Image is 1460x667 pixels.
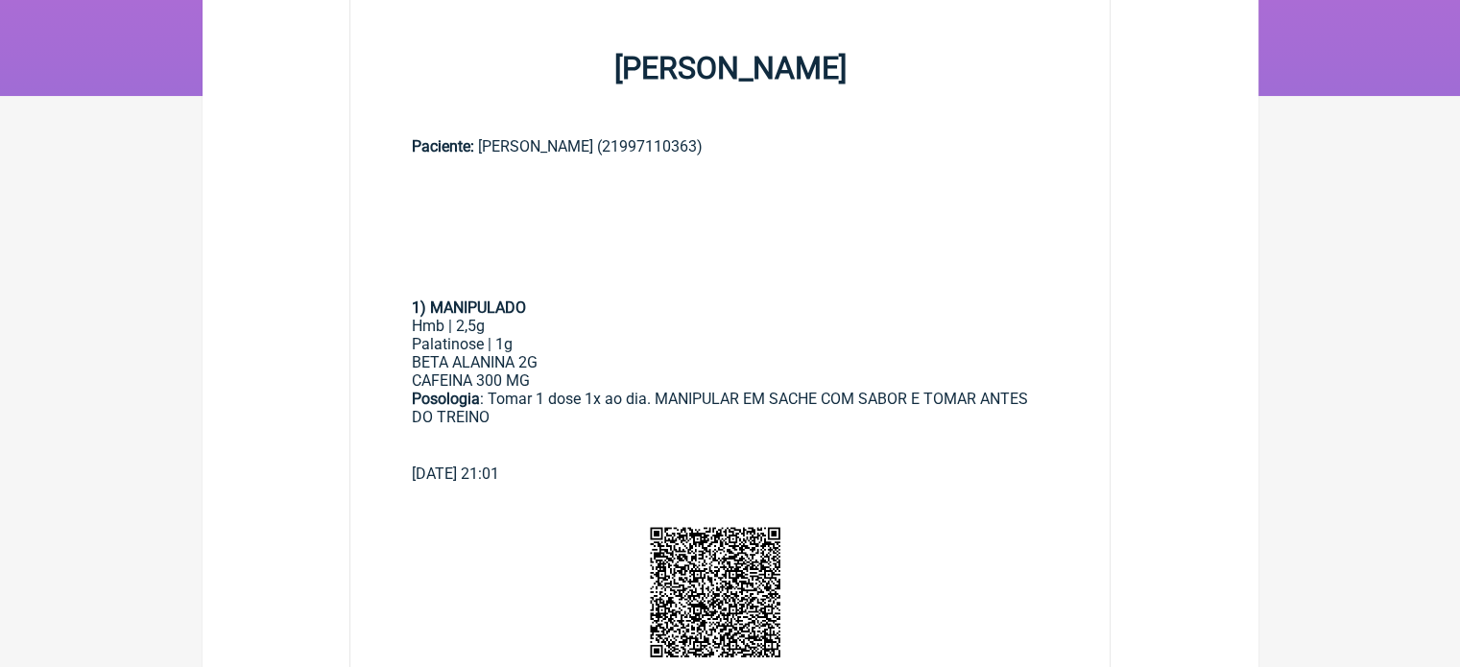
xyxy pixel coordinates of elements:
[412,137,474,155] span: Paciente:
[412,298,526,317] strong: 1) MANIPULADO
[412,390,480,408] strong: Posologia
[412,317,1049,335] div: Hmb | 2,5g
[412,137,1049,155] div: [PERSON_NAME] (21997110363)
[350,50,1111,86] h1: [PERSON_NAME]
[412,390,1049,465] div: : Tomar 1 dose 1x ao dia. MANIPULAR EM SACHE COM SABOR E TOMAR ANTES DO TREINO ㅤ
[412,465,1049,483] div: [DATE] 21:01
[412,335,1049,353] div: Palatinose | 1g
[643,520,787,664] img: 3Pln5ynSNokAAAAASUVORK5CYII=
[412,353,1049,390] div: BETA ALANINA 2G CAFEINA 300 MG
